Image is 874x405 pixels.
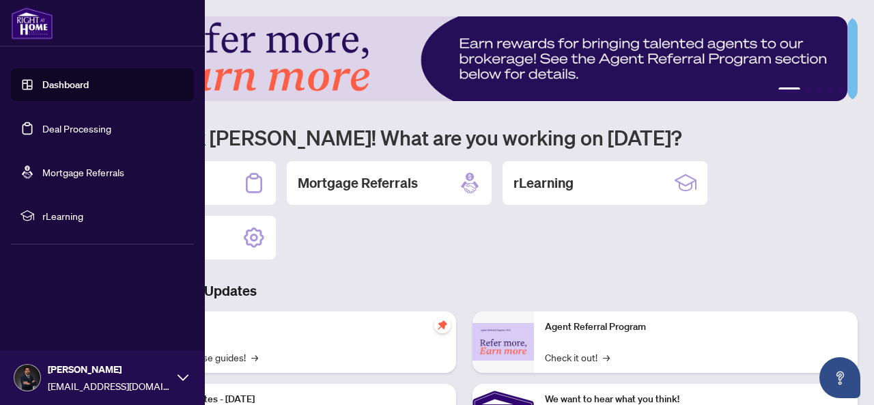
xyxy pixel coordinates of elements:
[71,16,847,101] img: Slide 0
[545,350,610,365] a: Check it out!→
[48,362,171,377] span: [PERSON_NAME]
[14,365,40,391] img: Profile Icon
[817,87,822,93] button: 3
[513,173,574,193] h2: rLearning
[42,166,124,178] a: Mortgage Referrals
[603,350,610,365] span: →
[48,378,171,393] span: [EMAIL_ADDRESS][DOMAIN_NAME]
[298,173,418,193] h2: Mortgage Referrals
[71,124,858,150] h1: Welcome back [PERSON_NAME]! What are you working on [DATE]?
[251,350,258,365] span: →
[11,7,53,40] img: logo
[42,208,184,223] span: rLearning
[434,317,451,333] span: pushpin
[42,79,89,91] a: Dashboard
[838,87,844,93] button: 5
[828,87,833,93] button: 4
[778,87,800,93] button: 1
[71,281,858,301] h3: Brokerage & Industry Updates
[545,320,847,335] p: Agent Referral Program
[42,122,111,135] a: Deal Processing
[473,323,534,361] img: Agent Referral Program
[819,357,860,398] button: Open asap
[143,320,445,335] p: Self-Help
[806,87,811,93] button: 2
